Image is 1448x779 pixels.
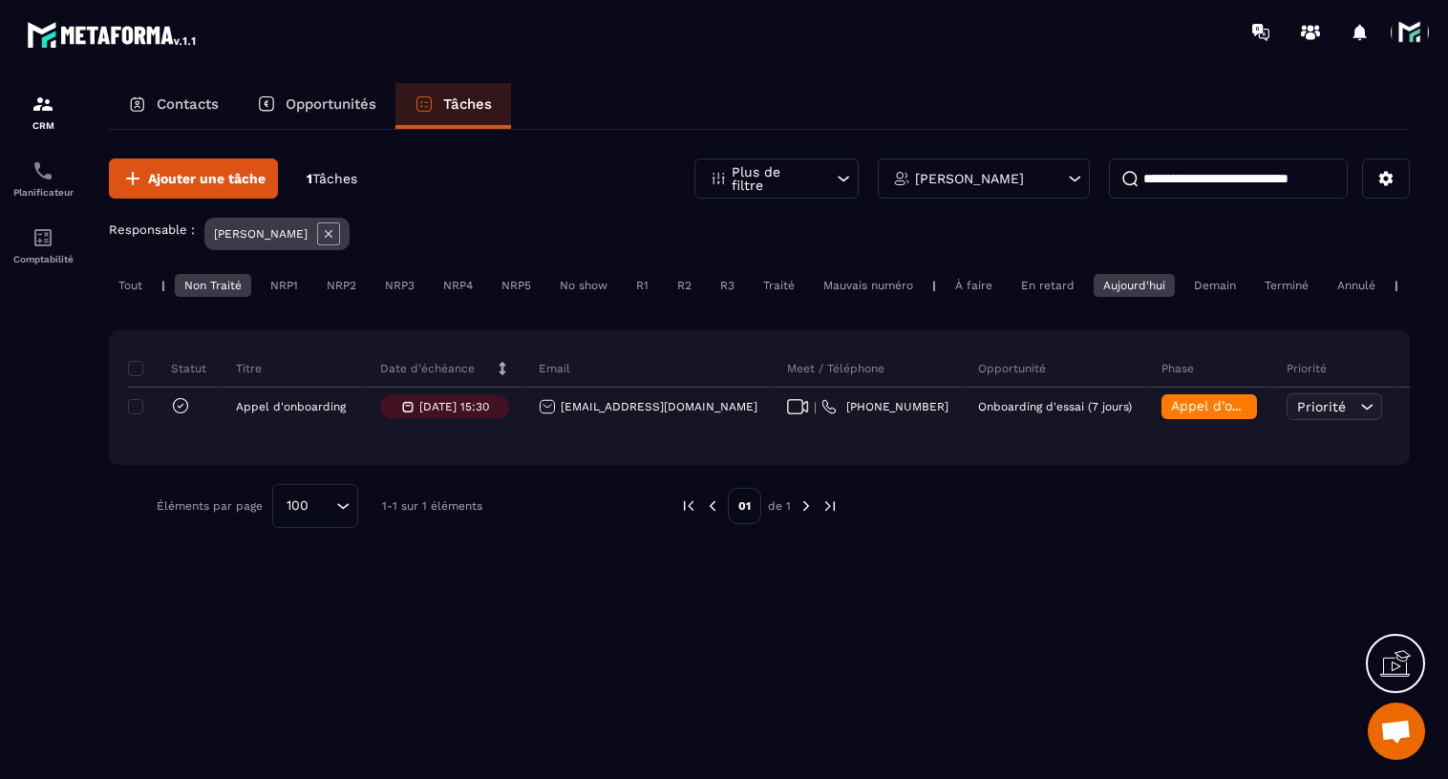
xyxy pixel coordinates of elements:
[109,158,278,199] button: Ajouter une tâche
[932,279,936,292] p: |
[1395,279,1398,292] p: |
[317,274,366,297] div: NRP2
[5,254,81,264] p: Comptabilité
[814,400,817,414] span: |
[1297,399,1346,414] span: Priorité
[5,212,81,279] a: accountantaccountantComptabilité
[1161,361,1194,376] p: Phase
[1011,274,1084,297] div: En retard
[32,93,54,116] img: formation
[307,170,357,188] p: 1
[1184,274,1246,297] div: Demain
[492,274,541,297] div: NRP5
[1328,274,1385,297] div: Annulé
[946,274,1002,297] div: À faire
[732,165,816,192] p: Plus de filtre
[5,120,81,131] p: CRM
[5,78,81,145] a: formationformationCRM
[1255,274,1318,297] div: Terminé
[711,274,744,297] div: R3
[27,17,199,52] img: logo
[133,361,206,376] p: Statut
[443,95,492,113] p: Tâches
[375,274,424,297] div: NRP3
[627,274,658,297] div: R1
[798,497,815,515] img: next
[434,274,482,297] div: NRP4
[978,361,1046,376] p: Opportunité
[5,187,81,198] p: Planificateur
[175,274,251,297] div: Non Traité
[312,171,357,186] span: Tâches
[1287,361,1327,376] p: Priorité
[539,361,570,376] p: Email
[161,279,165,292] p: |
[214,227,308,241] p: [PERSON_NAME]
[148,169,266,188] span: Ajouter une tâche
[754,274,804,297] div: Traité
[550,274,617,297] div: No show
[280,495,315,516] span: 100
[768,498,791,514] p: de 1
[380,361,475,376] p: Date d’échéance
[272,484,358,528] div: Search for option
[286,95,376,113] p: Opportunités
[821,399,948,414] a: [PHONE_NUMBER]
[395,83,511,129] a: Tâches
[1094,274,1175,297] div: Aujourd'hui
[32,159,54,182] img: scheduler
[680,497,697,515] img: prev
[704,497,721,515] img: prev
[5,145,81,212] a: schedulerschedulerPlanificateur
[1171,398,1362,413] span: Appel d’onboarding terminée
[382,499,482,513] p: 1-1 sur 1 éléments
[728,488,761,524] p: 01
[821,497,839,515] img: next
[419,400,489,413] p: [DATE] 15:30
[915,172,1024,185] p: [PERSON_NAME]
[315,495,331,516] input: Search for option
[978,400,1132,413] p: Onboarding d'essai (7 jours)
[236,361,262,376] p: Titre
[157,95,219,113] p: Contacts
[157,499,263,513] p: Éléments par page
[814,274,923,297] div: Mauvais numéro
[109,274,152,297] div: Tout
[1368,703,1425,760] div: Ouvrir le chat
[236,400,346,413] p: Appel d'onboarding
[668,274,701,297] div: R2
[787,361,884,376] p: Meet / Téléphone
[32,226,54,249] img: accountant
[261,274,308,297] div: NRP1
[109,83,238,129] a: Contacts
[238,83,395,129] a: Opportunités
[109,222,195,237] p: Responsable :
